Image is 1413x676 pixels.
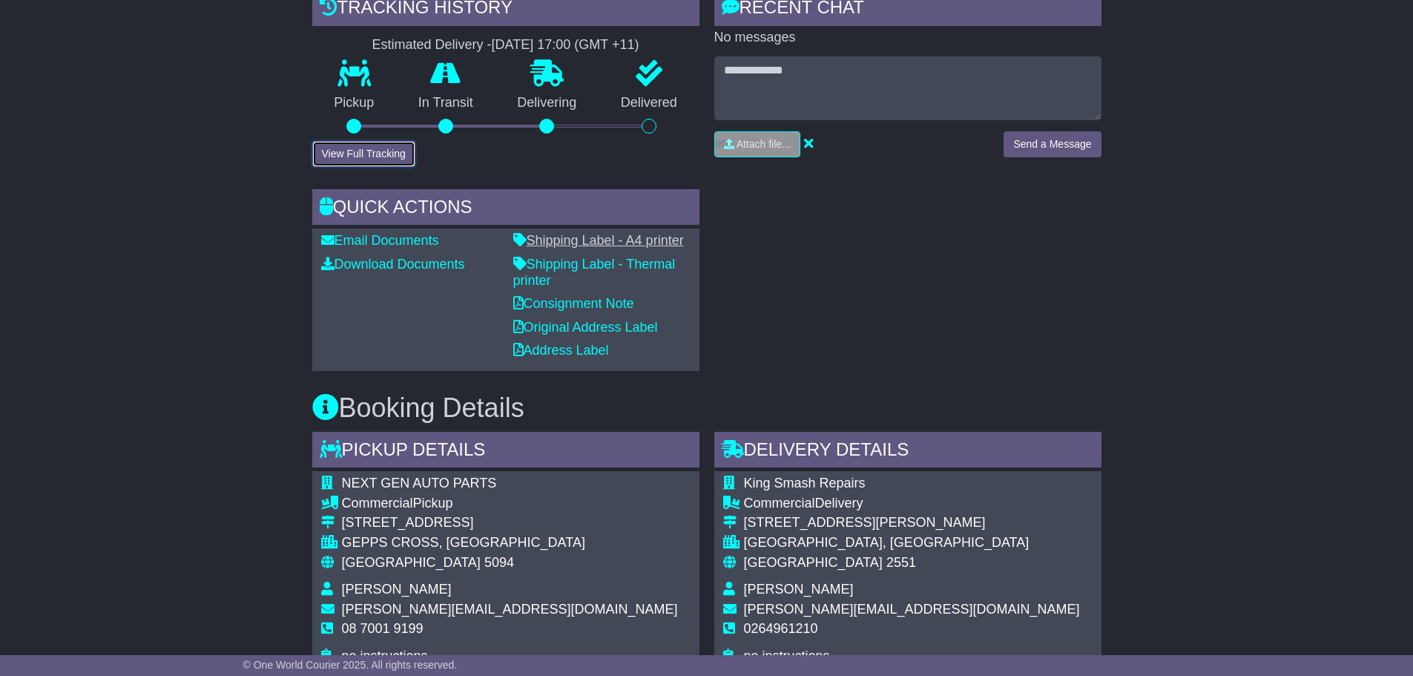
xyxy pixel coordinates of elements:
[714,30,1101,46] p: No messages
[312,95,397,111] p: Pickup
[342,496,413,511] span: Commercial
[321,233,439,248] a: Email Documents
[484,555,514,570] span: 5094
[342,496,678,512] div: Pickup
[744,515,1080,531] div: [STREET_ADDRESS][PERSON_NAME]
[513,320,658,335] a: Original Address Label
[342,649,428,663] span: no instructions
[1004,131,1101,157] button: Send a Message
[886,555,916,570] span: 2551
[312,393,1101,423] h3: Booking Details
[342,621,424,636] span: 08 7001 9199
[744,476,866,490] span: King Smash Repairs
[342,535,678,551] div: GEPPS CROSS, [GEOGRAPHIC_DATA]
[513,233,684,248] a: Shipping Label - A4 printer
[396,95,495,111] p: In Transit
[714,432,1101,472] div: Delivery Details
[513,296,634,311] a: Consignment Note
[513,257,676,288] a: Shipping Label - Thermal printer
[744,621,818,636] span: 0264961210
[342,602,678,617] span: [PERSON_NAME][EMAIL_ADDRESS][DOMAIN_NAME]
[744,555,883,570] span: [GEOGRAPHIC_DATA]
[312,189,699,229] div: Quick Actions
[342,515,678,531] div: [STREET_ADDRESS]
[744,496,1080,512] div: Delivery
[513,343,609,358] a: Address Label
[243,659,458,671] span: © One World Courier 2025. All rights reserved.
[744,535,1080,551] div: [GEOGRAPHIC_DATA], [GEOGRAPHIC_DATA]
[321,257,465,272] a: Download Documents
[599,95,699,111] p: Delivered
[744,496,815,511] span: Commercial
[744,582,854,597] span: [PERSON_NAME]
[492,37,639,53] div: [DATE] 17:00 (GMT +11)
[342,582,452,597] span: [PERSON_NAME]
[312,141,415,167] button: View Full Tracking
[312,432,699,472] div: Pickup Details
[342,476,497,490] span: NEXT GEN AUTO PARTS
[744,649,830,663] span: no instructions
[744,602,1080,617] span: [PERSON_NAME][EMAIL_ADDRESS][DOMAIN_NAME]
[342,555,481,570] span: [GEOGRAPHIC_DATA]
[495,95,599,111] p: Delivering
[312,37,699,53] div: Estimated Delivery -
